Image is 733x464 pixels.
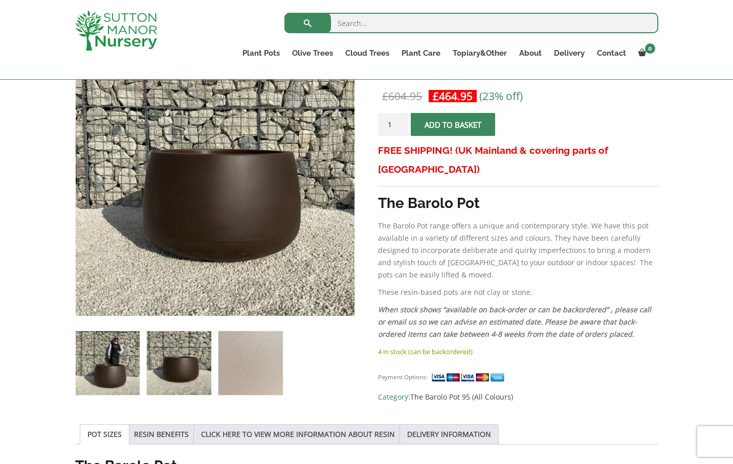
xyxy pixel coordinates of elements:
img: The Barolo Pot 95 Colour Mocha Brown - Image 3 [218,331,282,395]
span: 0 [645,43,655,54]
em: When stock shows “available on back-order or can be backordered” , please call or email us so we ... [378,305,651,339]
a: RESIN BENEFITS [134,425,189,444]
span: £ [382,89,388,103]
a: Olive Trees [286,46,339,60]
a: About [513,46,548,60]
a: Plant Pots [236,46,286,60]
img: The Barolo Pot 95 Colour Mocha Brown - Image 2 [147,331,211,395]
span: Category: [378,391,658,403]
span: £ [433,89,439,103]
a: CLICK HERE TO VIEW MORE INFORMATION ABOUT RESIN [201,425,395,444]
a: Topiary&Other [447,46,513,60]
p: The Barolo Pot range offers a unique and contemporary style. We have this pot available in a vari... [378,220,658,281]
a: The Barolo Pot 95 (All Colours) [410,392,513,402]
a: POT SIZES [87,425,122,444]
bdi: 464.95 [433,89,473,103]
p: These resin-based pots are not clay or stone. [378,286,658,298]
img: logo [75,10,157,51]
strong: The Barolo Pot [378,195,480,212]
h1: The Barolo Pot 95 Colour Mocha Brown [378,38,658,81]
input: Product quantity [378,113,409,136]
a: Plant Care [395,46,447,60]
input: Search... [284,13,658,33]
a: Contact [591,46,632,60]
button: Add to basket [411,113,495,136]
p: 4 in stock (can be backordered) [378,345,658,358]
a: Delivery [548,46,591,60]
a: 0 [632,46,658,60]
img: payment supported [431,372,508,383]
small: Payment Options: [378,373,428,381]
h3: FREE SHIPPING! (UK Mainland & covering parts of [GEOGRAPHIC_DATA]) [378,141,658,179]
img: The Barolo Pot 95 Colour Mocha Brown [76,331,140,395]
span: (23% off) [479,89,523,103]
a: DELIVERY INFORMATION [407,425,491,444]
bdi: 604.95 [382,89,422,103]
a: Cloud Trees [339,46,395,60]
